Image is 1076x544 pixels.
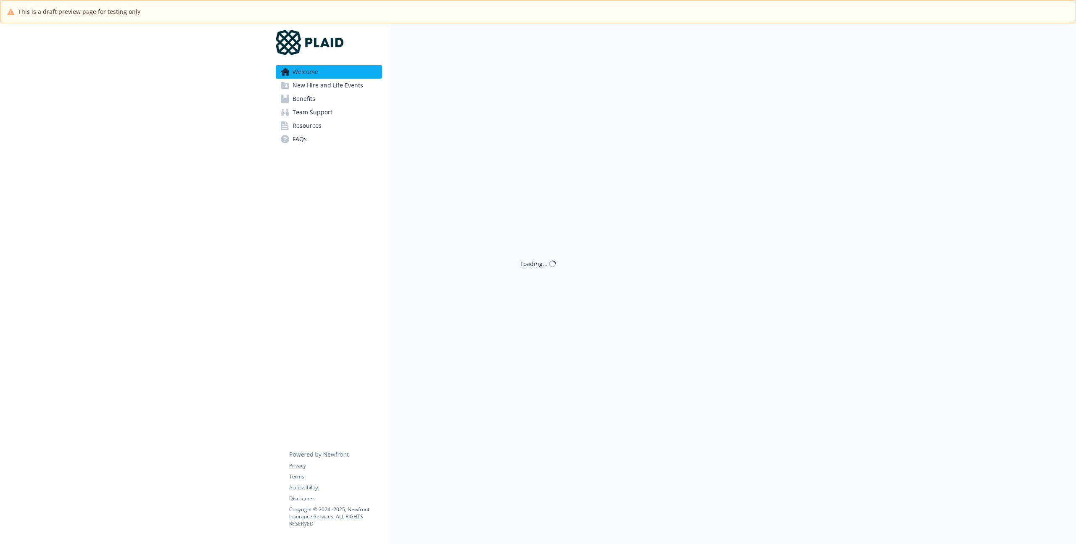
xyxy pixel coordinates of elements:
[276,119,382,132] a: Resources
[276,92,382,106] a: Benefits
[289,473,382,481] a: Terms
[289,495,382,502] a: Disclaimer
[293,132,307,146] span: FAQs
[276,79,382,92] a: New Hire and Life Events
[293,106,332,119] span: Team Support
[293,119,322,132] span: Resources
[289,462,382,470] a: Privacy
[276,132,382,146] a: FAQs
[289,484,382,491] a: Accessibility
[293,92,315,106] span: Benefits
[520,259,548,268] div: Loading...
[276,65,382,79] a: Welcome
[289,506,382,527] p: Copyright © 2024 - 2025 , Newfront Insurance Services, ALL RIGHTS RESERVED
[293,79,363,92] span: New Hire and Life Events
[18,7,140,16] span: This is a draft preview page for testing only
[276,106,382,119] a: Team Support
[293,65,318,79] span: Welcome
